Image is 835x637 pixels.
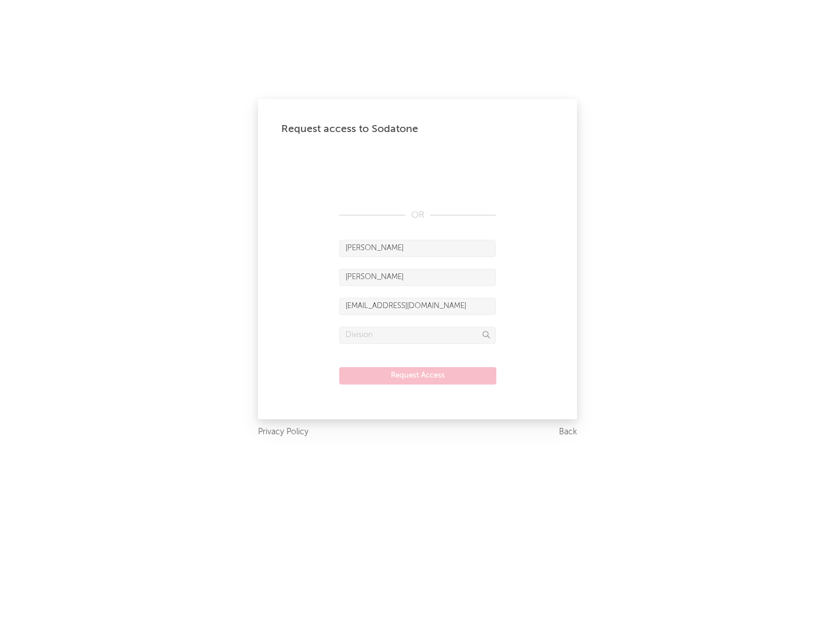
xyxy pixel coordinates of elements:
input: Division [339,327,496,344]
input: Last Name [339,269,496,286]
a: Privacy Policy [258,425,308,440]
button: Request Access [339,367,496,385]
a: Back [559,425,577,440]
input: Email [339,298,496,315]
div: Request access to Sodatone [281,122,554,136]
input: First Name [339,240,496,257]
div: OR [339,208,496,222]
